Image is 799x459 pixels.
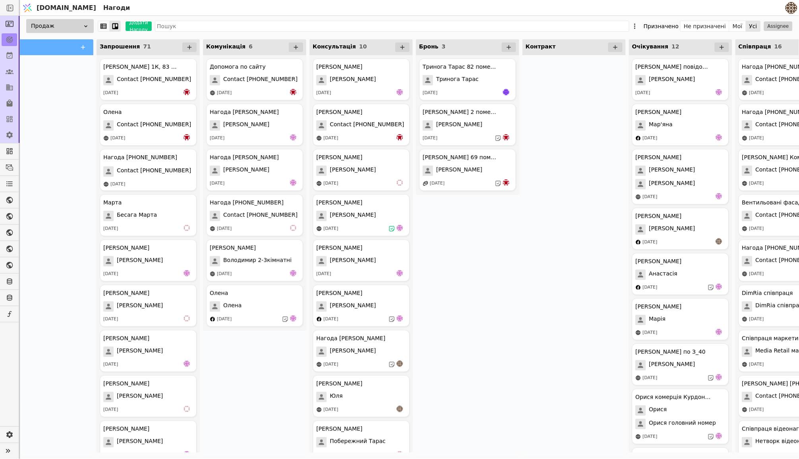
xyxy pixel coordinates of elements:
[316,63,362,71] div: [PERSON_NAME]
[184,451,190,457] img: de
[103,316,118,323] div: [DATE]
[103,244,149,252] div: [PERSON_NAME]
[316,181,322,186] img: online-store.svg
[643,194,658,201] div: [DATE]
[323,407,338,413] div: [DATE]
[681,21,729,32] button: Не призначені
[742,90,748,96] img: online-store.svg
[749,180,764,187] div: [DATE]
[636,393,711,401] div: Орися комерція Курдонери
[206,43,246,50] span: Комунікація
[643,135,658,142] div: [DATE]
[323,180,338,187] div: [DATE]
[316,226,322,231] img: online-store.svg
[749,361,764,368] div: [DATE]
[716,433,722,439] img: de
[313,375,410,417] div: [PERSON_NAME]Юля[DATE]an
[397,406,403,412] img: an
[117,75,191,85] span: Contact [PHONE_NUMBER]
[184,134,190,141] img: bo
[316,380,362,388] div: [PERSON_NAME]
[184,315,190,322] img: vi
[117,211,157,221] span: Бесага Марта
[632,208,729,250] div: [PERSON_NAME][PERSON_NAME][DATE]an
[100,194,197,236] div: МартаБесага Марта[DATE]vi
[423,90,437,96] div: [DATE]
[316,289,362,297] div: [PERSON_NAME]
[117,437,163,447] span: [PERSON_NAME]
[316,316,322,322] img: facebook.svg
[103,108,122,116] div: Олена
[206,239,303,282] div: [PERSON_NAME]Володимир 2-3кімнатні[DATE]de
[742,226,748,231] img: online-store.svg
[155,21,629,32] input: Пошук
[100,149,197,191] div: Нагода [PHONE_NUMBER]Contact [PHONE_NUMBER][DATE]
[672,43,679,50] span: 12
[103,271,118,278] div: [DATE]
[313,104,410,146] div: [PERSON_NAME]Contact [PHONE_NUMBER][DATE]bo
[716,374,722,380] img: de
[436,166,482,176] span: [PERSON_NAME]
[632,58,729,100] div: [PERSON_NAME] повідомити коли будуть в продажі паркомісця[PERSON_NAME][DATE]de
[397,179,403,186] img: vi
[636,212,682,220] div: [PERSON_NAME]
[397,361,403,367] img: an
[210,153,279,162] div: Нагода [PERSON_NAME]
[419,43,439,50] span: Бронь
[330,120,404,131] span: Contact [PHONE_NUMBER]
[103,380,149,388] div: [PERSON_NAME]
[184,361,190,367] img: de
[632,298,729,340] div: [PERSON_NAME]Марія[DATE]de
[316,153,362,162] div: [PERSON_NAME]
[442,43,446,50] span: 3
[649,166,695,176] span: [PERSON_NAME]
[206,58,303,100] div: Допомога по сайтуContact [PHONE_NUMBER][DATE]bo
[742,316,748,322] img: online-store.svg
[649,270,678,280] span: Анастасія
[643,239,658,246] div: [DATE]
[632,104,729,146] div: [PERSON_NAME]Мар'яна[DATE]de
[210,316,215,322] img: facebook.svg
[749,90,764,96] div: [DATE]
[632,43,669,50] span: Очікування
[316,452,322,458] img: people.svg
[436,120,482,131] span: [PERSON_NAME]
[103,425,149,433] div: [PERSON_NAME]
[217,271,232,278] div: [DATE]
[103,199,122,207] div: Марта
[636,348,706,356] div: [PERSON_NAME] по З_40
[210,63,266,71] div: Допомога по сайту
[649,315,666,325] span: Марія
[217,316,232,323] div: [DATE]
[503,89,509,95] img: Яр
[503,134,509,141] img: bo
[636,135,641,141] img: facebook.svg
[397,270,403,276] img: de
[217,90,232,96] div: [DATE]
[729,21,746,32] button: Мої
[126,21,152,31] button: Додати Нагоду
[423,181,428,186] img: affiliate-program.svg
[184,225,190,231] img: vi
[316,244,362,252] div: [PERSON_NAME]
[316,135,322,141] img: online-store.svg
[121,21,152,31] a: Додати Нагоду
[323,361,338,368] div: [DATE]
[223,75,298,85] span: Contact [PHONE_NUMBER]
[323,135,338,142] div: [DATE]
[419,149,516,191] div: [PERSON_NAME] 69 помешкання[PERSON_NAME][DATE]bo
[749,407,764,413] div: [DATE]
[749,452,764,459] div: [DATE]
[316,425,362,433] div: [PERSON_NAME]
[316,334,385,343] div: Нагода [PERSON_NAME]
[100,330,197,372] div: [PERSON_NAME][PERSON_NAME][DATE]de
[423,135,437,142] div: [DATE]
[143,43,151,50] span: 71
[316,407,322,413] img: online-store.svg
[636,303,682,311] div: [PERSON_NAME]
[210,108,279,116] div: Нагода [PERSON_NAME]
[649,360,695,370] span: [PERSON_NAME]
[100,375,197,417] div: [PERSON_NAME][PERSON_NAME][DATE]vi
[749,271,764,278] div: [DATE]
[649,224,695,235] span: [PERSON_NAME]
